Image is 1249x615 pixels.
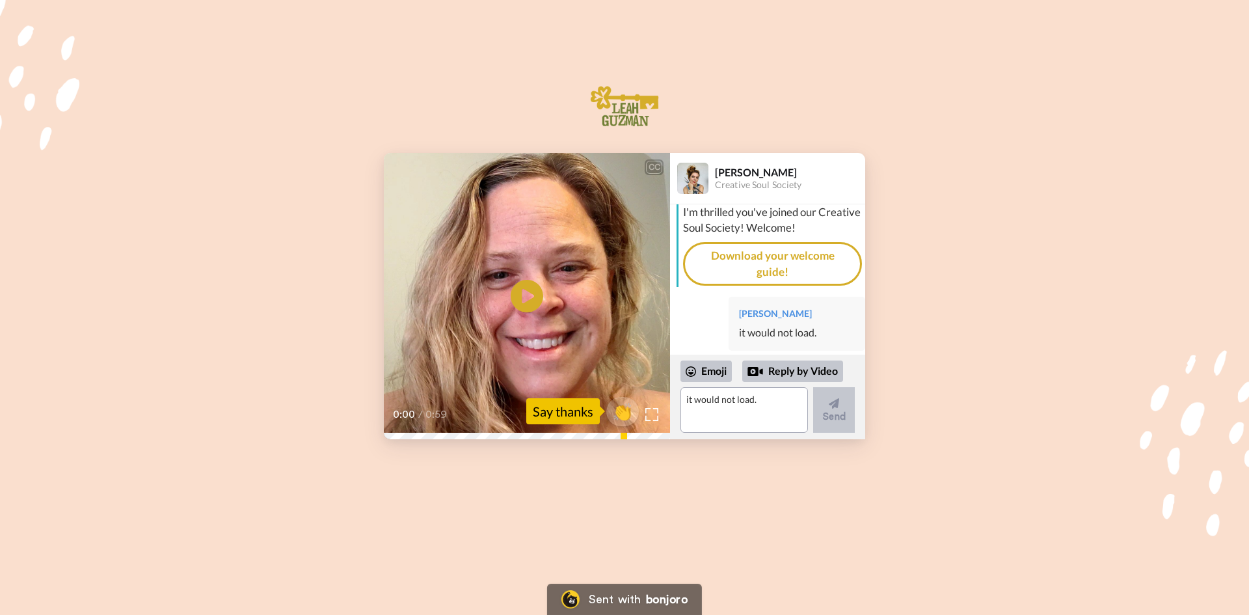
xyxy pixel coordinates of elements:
div: [PERSON_NAME] [715,166,865,178]
button: Send [813,387,855,433]
img: Full screen [645,408,658,421]
img: Profile Image [677,163,708,194]
button: 👏 [606,397,639,426]
span: 👏 [606,401,639,422]
span: 0:59 [425,407,448,422]
div: Creative Soul Society [715,180,865,191]
div: Emoji [680,361,732,381]
span: 0:00 [393,407,416,422]
div: CC [646,161,662,174]
span: / [418,407,423,422]
div: it would not load. [739,325,855,340]
div: Reply by Video [742,361,843,383]
a: Download your welcome guide! [683,242,862,286]
div: [PERSON_NAME] [739,307,855,320]
div: Reply by Video [747,364,763,379]
img: Welcome committee logo [587,81,662,133]
div: Say thanks [526,398,600,424]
